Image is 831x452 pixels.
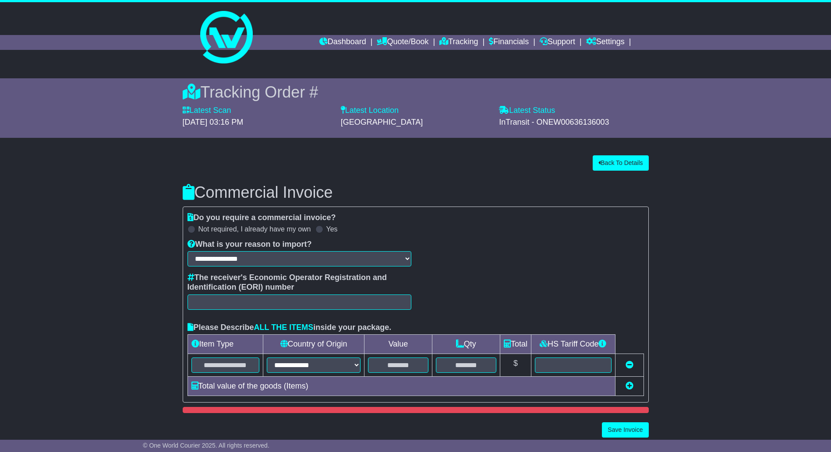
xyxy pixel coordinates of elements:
[183,106,231,116] label: Latest Scan
[499,118,609,126] span: InTransit - ONEW00636136003
[263,335,364,354] td: Country of Origin
[377,35,428,50] a: Quote/Book
[586,35,625,50] a: Settings
[319,35,366,50] a: Dashboard
[432,335,500,354] td: Qty
[540,35,575,50] a: Support
[439,35,478,50] a: Tracking
[626,382,633,390] a: Add new item
[187,240,312,249] label: What is your reason to import?
[198,225,311,233] label: Not required, I already have my own
[626,361,633,369] a: Remove this item
[183,118,244,126] span: [DATE] 03:16 PM
[187,213,336,223] label: Do you require a commercial invoice?
[326,225,338,233] label: Yes
[602,422,648,438] button: Save Invoice
[187,273,411,292] label: The receiver's Economic Operator Registration and Identification (EORI) number
[364,335,432,354] td: Value
[489,35,529,50] a: Financials
[183,184,649,201] h3: Commercial Invoice
[187,335,263,354] td: Item Type
[500,354,531,377] td: $
[254,323,314,332] span: ALL THE ITEMS
[500,335,531,354] td: Total
[341,118,423,126] span: [GEOGRAPHIC_DATA]
[187,323,392,333] label: Please Describe inside your package.
[499,106,555,116] label: Latest Status
[183,83,649,102] div: Tracking Order #
[341,106,399,116] label: Latest Location
[531,335,615,354] td: HS Tariff Code
[143,442,269,449] span: © One World Courier 2025. All rights reserved.
[187,380,607,392] div: Total value of the goods ( Items)
[593,155,648,171] button: Back To Details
